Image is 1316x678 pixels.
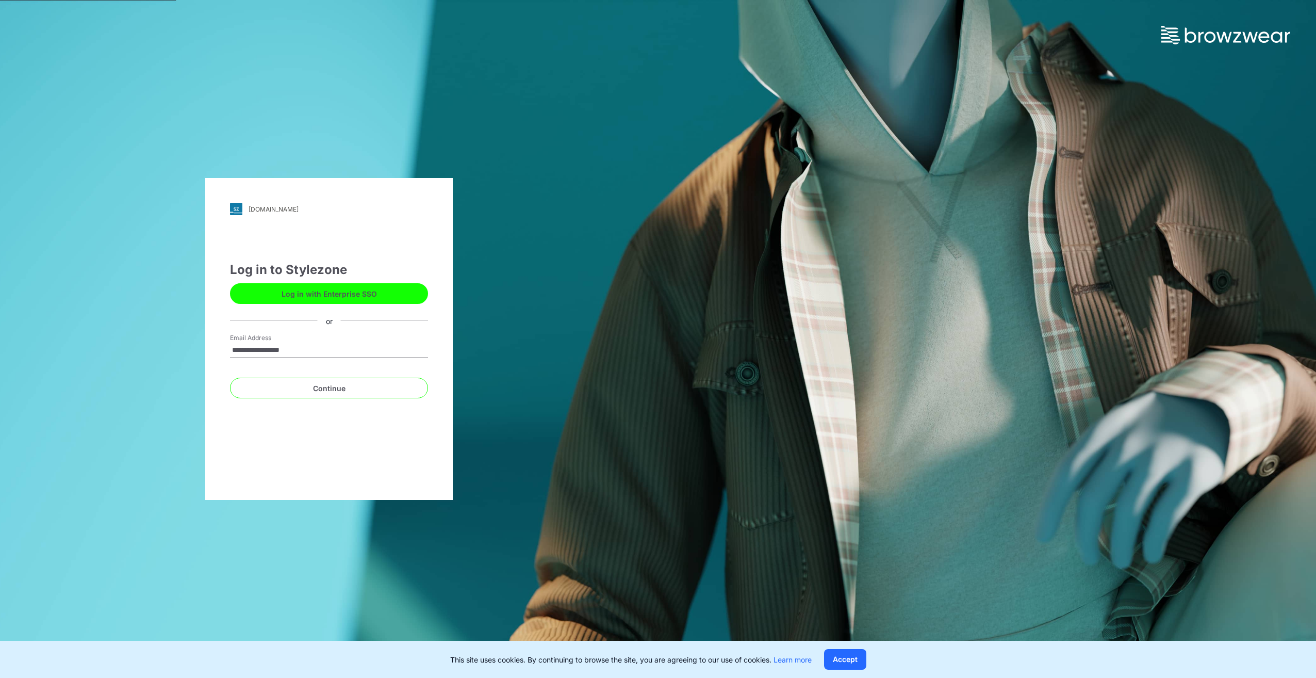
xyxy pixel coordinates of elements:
[1161,26,1290,44] img: browzwear-logo.73288ffb.svg
[774,655,812,664] a: Learn more
[230,378,428,398] button: Continue
[249,205,299,213] div: [DOMAIN_NAME]
[318,315,341,326] div: or
[824,649,866,670] button: Accept
[230,333,302,343] label: Email Address
[230,203,242,215] img: svg+xml;base64,PHN2ZyB3aWR0aD0iMjgiIGhlaWdodD0iMjgiIHZpZXdCb3g9IjAgMCAyOCAyOCIgZmlsbD0ibm9uZSIgeG...
[230,283,428,304] button: Log in with Enterprise SSO
[230,203,428,215] a: [DOMAIN_NAME]
[230,261,428,279] div: Log in to Stylezone
[450,654,812,665] p: This site uses cookies. By continuing to browse the site, you are agreeing to our use of cookies.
